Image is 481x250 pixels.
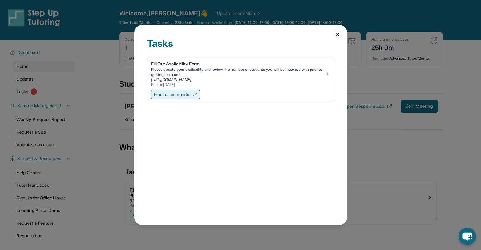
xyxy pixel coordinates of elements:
[151,77,191,82] a: [URL][DOMAIN_NAME]
[147,38,334,57] div: Tasks
[151,90,200,99] button: Mark as complete
[147,57,334,88] a: Fill Out Availability FormPlease update your availability and review the number of students you w...
[154,91,189,98] span: Mark as complete
[151,67,325,77] div: Please update your availability and review the number of students you will be matched with prior ...
[151,82,325,87] div: Posted [DATE]
[192,92,197,97] img: Mark as complete
[459,228,476,245] button: chat-button
[151,61,325,67] div: Fill Out Availability Form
